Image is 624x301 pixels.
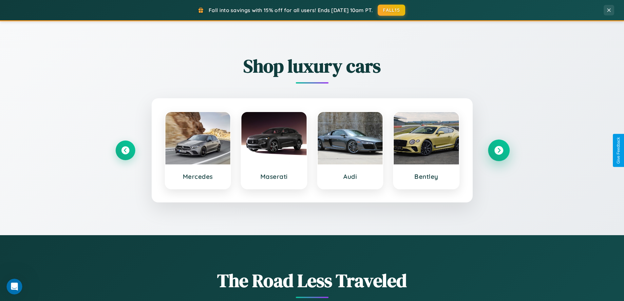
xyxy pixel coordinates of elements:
button: FALL15 [378,5,405,16]
h1: The Road Less Traveled [116,268,509,293]
h3: Mercedes [172,173,224,180]
div: Give Feedback [616,137,621,164]
h3: Audi [324,173,376,180]
h2: Shop luxury cars [116,53,509,79]
iframe: Intercom live chat [7,279,22,294]
span: Fall into savings with 15% off for all users! Ends [DATE] 10am PT. [209,7,373,13]
h3: Bentley [400,173,452,180]
h3: Maserati [248,173,300,180]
